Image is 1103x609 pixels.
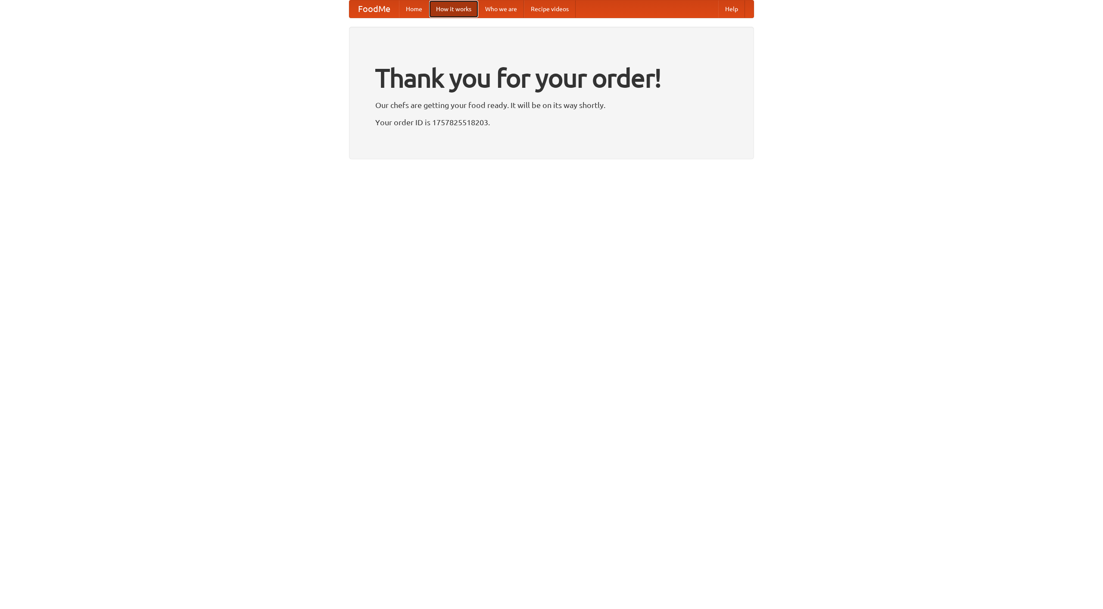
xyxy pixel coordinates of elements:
[375,57,728,99] h1: Thank you for your order!
[375,99,728,111] p: Our chefs are getting your food ready. It will be on its way shortly.
[375,116,728,129] p: Your order ID is 1757825518203.
[718,0,745,18] a: Help
[478,0,524,18] a: Who we are
[524,0,576,18] a: Recipe videos
[429,0,478,18] a: How it works
[349,0,399,18] a: FoodMe
[399,0,429,18] a: Home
